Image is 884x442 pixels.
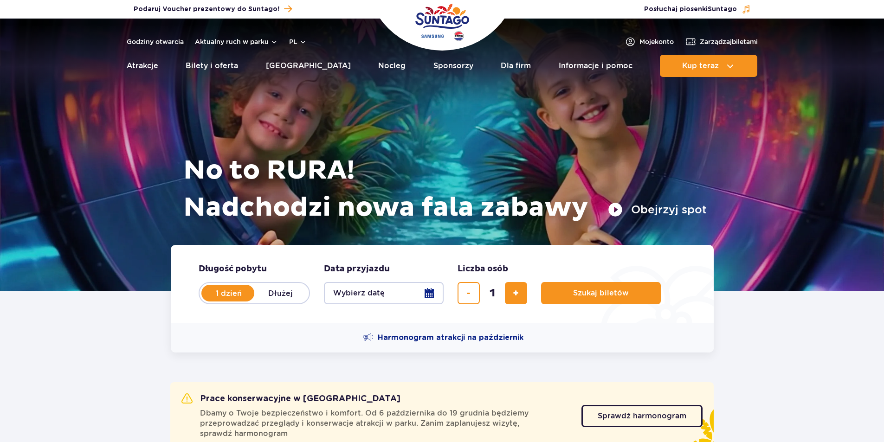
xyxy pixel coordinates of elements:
[598,412,686,420] span: Sprawdź harmonogram
[127,55,158,77] a: Atrakcje
[708,6,737,13] span: Suntago
[573,289,629,297] span: Szukaj biletów
[541,282,661,304] button: Szukaj biletów
[644,5,737,14] span: Posłuchaj piosenki
[195,38,278,45] button: Aktualny ruch w parku
[481,282,503,304] input: liczba biletów
[134,3,292,15] a: Podaruj Voucher prezentowy do Suntago!
[266,55,351,77] a: [GEOGRAPHIC_DATA]
[200,408,570,439] span: Dbamy o Twoje bezpieczeństwo i komfort. Od 6 października do 19 grudnia będziemy przeprowadzać pr...
[186,55,238,77] a: Bilety i oferta
[378,55,406,77] a: Nocleg
[202,283,255,303] label: 1 dzień
[685,36,758,47] a: Zarządzajbiletami
[363,332,523,343] a: Harmonogram atrakcji na październik
[644,5,751,14] button: Posłuchaj piosenkiSuntago
[171,245,714,323] form: Planowanie wizyty w Park of Poland
[134,5,279,14] span: Podaruj Voucher prezentowy do Suntago!
[324,282,444,304] button: Wybierz datę
[289,37,307,46] button: pl
[324,263,390,275] span: Data przyjazdu
[254,283,307,303] label: Dłużej
[181,393,400,404] h2: Prace konserwacyjne w [GEOGRAPHIC_DATA]
[127,37,184,46] a: Godziny otwarcia
[700,37,758,46] span: Zarządzaj biletami
[625,36,674,47] a: Mojekonto
[501,55,531,77] a: Dla firm
[660,55,757,77] button: Kup teraz
[559,55,632,77] a: Informacje i pomoc
[199,263,267,275] span: Długość pobytu
[682,62,719,70] span: Kup teraz
[433,55,473,77] a: Sponsorzy
[505,282,527,304] button: dodaj bilet
[581,405,703,427] a: Sprawdź harmonogram
[378,333,523,343] span: Harmonogram atrakcji na październik
[458,263,508,275] span: Liczba osób
[458,282,480,304] button: usuń bilet
[183,152,707,226] h1: No to RURA! Nadchodzi nowa fala zabawy
[639,37,674,46] span: Moje konto
[608,202,707,217] button: Obejrzyj spot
